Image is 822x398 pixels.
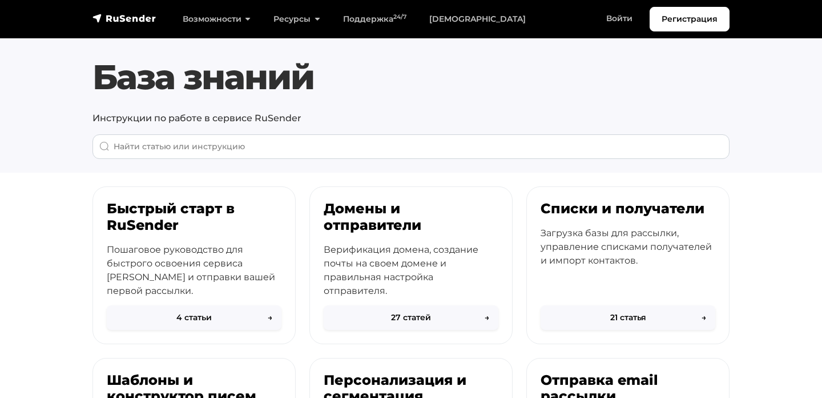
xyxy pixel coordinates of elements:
[541,201,715,217] h3: Списки и получатели
[92,112,730,125] p: Инструкции по работе в сервисе RuSender
[99,141,110,152] img: Поиск
[541,305,715,330] button: 21 статья→
[262,7,331,31] a: Ресурсы
[309,186,513,344] a: Домены и отправители Верификация домена, создание почты на своем домене и правильная настройка от...
[650,7,730,31] a: Регистрация
[393,13,406,21] sup: 24/7
[107,201,281,234] h3: Быстрый старт в RuSender
[92,186,296,344] a: Быстрый старт в RuSender Пошаговое руководство для быстрого освоения сервиса [PERSON_NAME] и отпр...
[92,134,730,159] input: When autocomplete results are available use up and down arrows to review and enter to go to the d...
[268,312,272,324] span: →
[332,7,418,31] a: Поддержка24/7
[541,226,715,268] p: Загрузка базы для рассылки, управление списками получателей и импорт контактов.
[418,7,537,31] a: [DEMOGRAPHIC_DATA]
[324,243,498,298] p: Верификация домена, создание почты на своем домене и правильная настройка отправителя.
[107,243,281,298] p: Пошаговое руководство для быстрого освоения сервиса [PERSON_NAME] и отправки вашей первой рассылки.
[171,7,262,31] a: Возможности
[595,7,644,30] a: Войти
[92,13,156,24] img: RuSender
[324,305,498,330] button: 27 статей→
[702,312,706,324] span: →
[107,305,281,330] button: 4 статьи→
[526,186,730,344] a: Списки и получатели Загрузка базы для рассылки, управление списками получателей и импорт контакто...
[324,201,498,234] h3: Домены и отправители
[485,312,489,324] span: →
[92,57,730,98] h1: База знаний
